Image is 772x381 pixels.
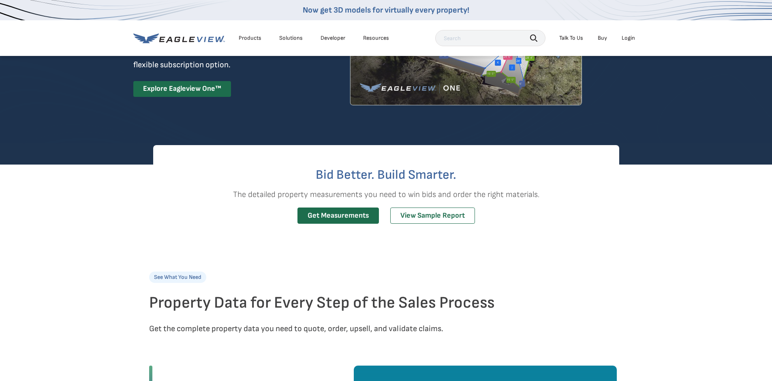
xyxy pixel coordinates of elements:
[239,34,261,42] div: Products
[622,34,635,42] div: Login
[149,293,623,313] h2: Property Data for Every Step of the Sales Process
[390,208,475,224] a: View Sample Report
[321,34,345,42] a: Developer
[133,81,231,97] a: Explore Eagleview One™
[149,272,206,283] p: See What You Need
[153,169,619,182] h2: Bid Better. Build Smarter.
[363,34,389,42] div: Resources
[149,322,623,335] p: Get the complete property data you need to quote, order, upsell, and validate claims.
[153,188,619,201] p: The detailed property measurements you need to win bids and order the right materials.
[598,34,607,42] a: Buy
[303,5,469,15] a: Now get 3D models for virtually every property!
[297,208,379,224] a: Get Measurements
[559,34,583,42] div: Talk To Us
[279,34,303,42] div: Solutions
[435,30,545,46] input: Search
